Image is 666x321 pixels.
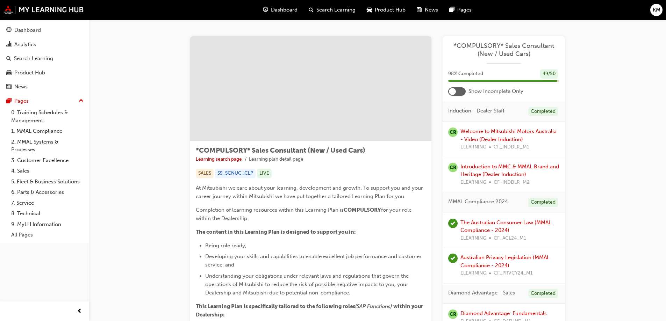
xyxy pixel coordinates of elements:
[196,185,424,199] span: At Mitsubishi we care about your learning, development and growth. To support you and your career...
[528,289,558,298] div: Completed
[14,54,53,63] div: Search Learning
[196,207,413,221] span: for your role within the Dealership.
[8,219,86,230] a: 9. MyLH Information
[460,143,486,151] span: ELEARNING
[215,169,256,178] div: SS_SCNUC_CLP
[468,87,523,95] span: Show Incomplete Only
[355,303,392,309] span: (SAP Functions)
[448,289,515,297] span: Diamond Advantage - Sales
[449,6,454,14] span: pages-icon
[3,95,86,108] button: Pages
[448,309,458,319] span: null-icon
[14,26,41,34] div: Dashboard
[8,166,86,176] a: 4. Sales
[494,269,533,277] span: CF_PRVCY24_M1
[8,107,86,126] a: 0. Training Schedules & Management
[263,6,268,14] span: guage-icon
[14,41,36,49] div: Analytics
[196,303,355,309] span: This Learning Plan is specifically tailored to the following roles
[528,107,558,116] div: Completed
[257,3,303,17] a: guage-iconDashboard
[77,307,82,316] span: prev-icon
[205,242,246,249] span: Being role ready;
[540,69,558,79] div: 49 / 50
[6,27,12,34] span: guage-icon
[650,4,663,16] button: KM
[460,219,551,234] a: The Australian Consumer Law (MMAL Compliance - 2024)
[6,42,12,48] span: chart-icon
[303,3,361,17] a: search-iconSearch Learning
[196,156,242,162] a: Learning search page
[196,207,344,213] span: Completion of learning resources within this Learning Plan is
[6,56,11,62] span: search-icon
[8,208,86,219] a: 8. Technical
[653,6,660,14] span: KM
[3,38,86,51] a: Analytics
[460,234,486,242] span: ELEARNING
[361,3,411,17] a: car-iconProduct Hub
[3,66,86,79] a: Product Hub
[8,137,86,155] a: 2. MMAL Systems & Processes
[425,6,438,14] span: News
[448,254,458,263] span: learningRecordVerb_PASS-icon
[528,198,558,207] div: Completed
[3,5,84,14] img: mmal
[460,163,559,178] a: Introduction to MMC & MMAL Brand and Heritage (Dealer Induction)
[448,42,559,58] a: *COMPULSORY* Sales Consultant (New / Used Cars)
[3,22,86,95] button: DashboardAnalyticsSearch LearningProduct HubNews
[316,6,356,14] span: Search Learning
[3,52,86,65] a: Search Learning
[375,6,406,14] span: Product Hub
[14,69,45,77] div: Product Hub
[196,303,424,318] span: within your Dealership:
[309,6,314,14] span: search-icon
[79,96,84,105] span: up-icon
[8,126,86,137] a: 1. MMAL Compliance
[249,155,303,163] li: Learning plan detail page
[448,127,458,137] span: null-icon
[448,219,458,228] span: learningRecordVerb_PASS-icon
[8,198,86,209] a: 7. Service
[8,155,86,166] a: 3. Customer Excellence
[494,143,529,151] span: CF_INDDLR_M1
[448,163,458,172] span: null-icon
[14,83,28,91] div: News
[3,80,86,93] a: News
[196,169,214,178] div: SALES
[494,178,530,187] span: CF_INDDLR_M2
[457,6,472,14] span: Pages
[3,24,86,37] a: Dashboard
[196,146,365,154] span: *COMPULSORY* Sales Consultant (New / Used Cars)
[196,229,356,235] span: The content in this Learning Plan is designed to support you in:
[6,70,12,76] span: car-icon
[460,254,550,269] a: Australian Privacy Legislation (MMAL Compliance - 2024)
[8,229,86,240] a: All Pages
[205,273,410,296] span: Understanding your obligations under relevant laws and regulations that govern the operations of ...
[460,269,486,277] span: ELEARNING
[460,310,547,316] a: Diamond Advantage: Fundamentals
[6,98,12,104] span: pages-icon
[448,198,508,206] span: MMAL Compliance 2024
[8,187,86,198] a: 6. Parts & Accessories
[444,3,477,17] a: pages-iconPages
[460,128,557,143] a: Welcome to Mitsubishi Motors Australia - Video (Dealer Induction)
[411,3,444,17] a: news-iconNews
[460,178,486,187] span: ELEARNING
[448,107,504,115] span: Induction - Dealer Staff
[494,234,526,242] span: CF_ACL24_M1
[344,207,381,213] span: COMPULSORY
[367,6,372,14] span: car-icon
[271,6,298,14] span: Dashboard
[8,176,86,187] a: 5. Fleet & Business Solutions
[6,84,12,90] span: news-icon
[205,253,423,268] span: Developing your skills and capabilities to enable excellent job performance and customer service;...
[448,70,483,78] span: 98 % Completed
[257,169,272,178] div: LIVE
[14,97,29,105] div: Pages
[417,6,422,14] span: news-icon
